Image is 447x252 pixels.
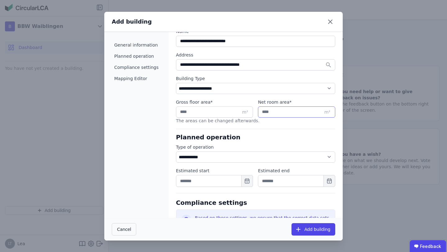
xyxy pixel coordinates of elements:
[176,144,335,150] label: Type of operation
[112,51,161,62] li: Planned operation
[176,118,335,128] div: The areas can be changed afterwards.
[176,168,253,174] label: Estimated start
[112,17,152,26] div: Add building
[258,99,335,105] label: audits.requiredField
[176,99,253,105] label: audits.requiredField
[112,73,161,84] li: Mapping Editor
[176,52,335,58] label: Address
[242,109,248,115] span: m²
[176,75,335,82] label: Building Type
[112,62,161,73] li: Compliance settings
[176,133,335,142] div: Planned operation
[112,39,161,51] li: General information
[176,193,335,207] div: Compliance settings
[324,109,330,115] span: m²
[195,215,330,240] div: Based on these settings, we ensure that the correct data sets are automatically used for all calc...
[258,168,335,174] label: Estimated end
